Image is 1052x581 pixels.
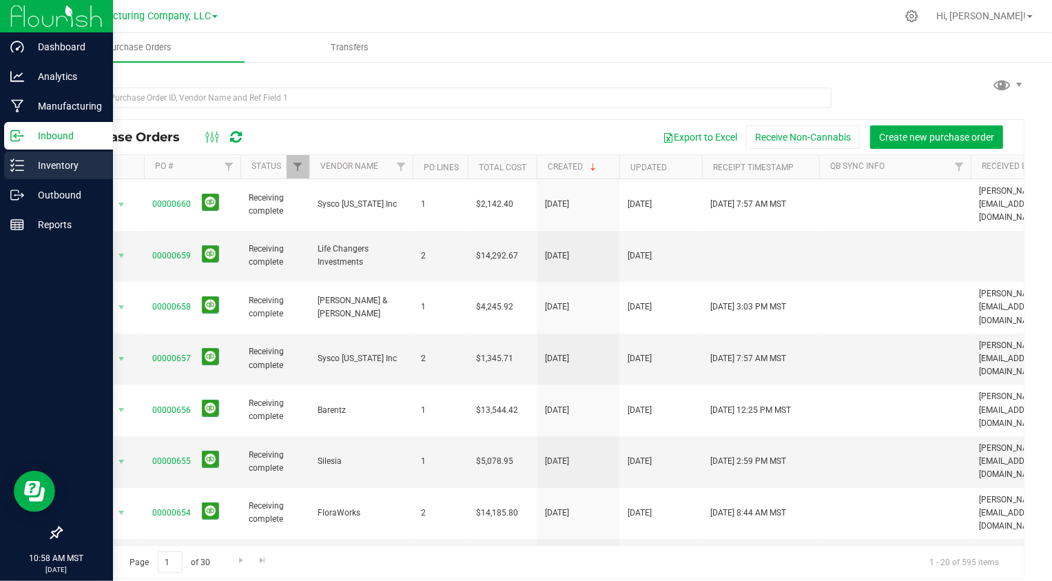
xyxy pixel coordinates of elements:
span: [DATE] [545,455,569,468]
span: select [113,298,130,317]
span: select [113,452,130,471]
span: Receiving complete [249,294,301,320]
span: 2 [421,249,460,263]
a: Total Cost [479,163,526,172]
span: [DATE] [628,507,652,520]
span: [DATE] [628,198,652,211]
a: Filter [948,155,971,179]
p: Inbound [24,128,107,144]
a: PO # [155,161,173,171]
span: [DATE] [545,404,569,417]
a: Received By [982,161,1031,171]
button: Export to Excel [654,125,746,149]
p: Reports [24,216,107,233]
span: [DATE] [545,249,569,263]
span: Sysco [US_STATE] Inc [318,352,404,365]
p: 10:58 AM MST [6,552,107,564]
input: 1 [158,551,183,573]
span: 2 [421,507,460,520]
span: [DATE] [628,352,652,365]
span: Receiving complete [249,397,301,423]
span: [DATE] [628,404,652,417]
a: QB Sync Info [830,161,885,171]
span: [DATE] [545,198,569,211]
input: Search Purchase Order ID, Vendor Name and Ref Field 1 [61,88,832,108]
span: $5,078.95 [476,455,513,468]
span: FloraWorks [318,507,404,520]
a: PO Lines [424,163,459,172]
p: Dashboard [24,39,107,55]
iframe: Resource center [14,471,55,512]
span: $1,345.71 [476,352,513,365]
inline-svg: Inventory [10,159,24,172]
span: Page of 30 [118,551,222,573]
button: Receive Non-Cannabis [746,125,860,149]
span: 1 - 20 of 595 items [918,551,1010,572]
inline-svg: Analytics [10,70,24,83]
a: 00000657 [152,354,191,363]
span: [DATE] [545,352,569,365]
span: [DATE] 12:25 PM MST [710,404,791,417]
span: Purchase Orders [72,130,194,145]
span: [DATE] 8:44 AM MST [710,507,786,520]
span: Life Changers Investments [318,243,404,269]
span: $14,185.80 [476,507,518,520]
span: [DATE] 3:03 PM MST [710,300,786,314]
span: select [113,503,130,522]
a: Go to the last page [253,551,273,570]
span: $14,292.67 [476,249,518,263]
span: [DATE] 7:57 AM MST [710,198,786,211]
span: Create new purchase order [879,132,994,143]
span: [PERSON_NAME] & [PERSON_NAME] [318,294,404,320]
a: Filter [218,155,240,179]
inline-svg: Outbound [10,188,24,202]
p: Inventory [24,157,107,174]
span: Transfers [313,41,388,54]
span: [DATE] 7:57 AM MST [710,352,786,365]
inline-svg: Reports [10,218,24,232]
a: Purchase Orders [33,33,245,62]
a: Go to the next page [231,551,251,570]
a: 00000654 [152,508,191,518]
span: $13,544.42 [476,404,518,417]
span: [DATE] 2:59 PM MST [710,455,786,468]
a: Vendor Name [320,161,378,171]
span: Purchase Orders [87,41,190,54]
a: 00000656 [152,405,191,415]
span: BB Manufacturing Company, LLC [63,10,211,22]
span: Sysco [US_STATE] Inc [318,198,404,211]
span: 1 [421,300,460,314]
span: Hi, [PERSON_NAME]! [936,10,1026,21]
a: Receipt Timestamp [713,163,794,172]
span: [DATE] [628,455,652,468]
span: Receiving complete [249,449,301,475]
inline-svg: Manufacturing [10,99,24,113]
p: Manufacturing [24,98,107,114]
span: select [113,400,130,420]
span: 1 [421,455,460,468]
a: 00000658 [152,302,191,312]
p: [DATE] [6,564,107,575]
inline-svg: Inbound [10,129,24,143]
span: Receiving complete [249,192,301,218]
a: 00000655 [152,456,191,466]
span: $2,142.40 [476,198,513,211]
a: Filter [390,155,413,179]
span: select [113,195,130,214]
span: Barentz [318,404,404,417]
span: 1 [421,198,460,211]
span: select [113,349,130,369]
a: Status [251,161,281,171]
a: Created [548,162,599,172]
span: select [113,246,130,265]
span: Receiving complete [249,345,301,371]
a: Transfers [245,33,456,62]
span: $4,245.92 [476,300,513,314]
span: [DATE] [628,300,652,314]
p: Analytics [24,68,107,85]
a: 00000660 [152,199,191,209]
a: Updated [630,163,667,172]
span: 1 [421,404,460,417]
p: Outbound [24,187,107,203]
a: 00000659 [152,251,191,261]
